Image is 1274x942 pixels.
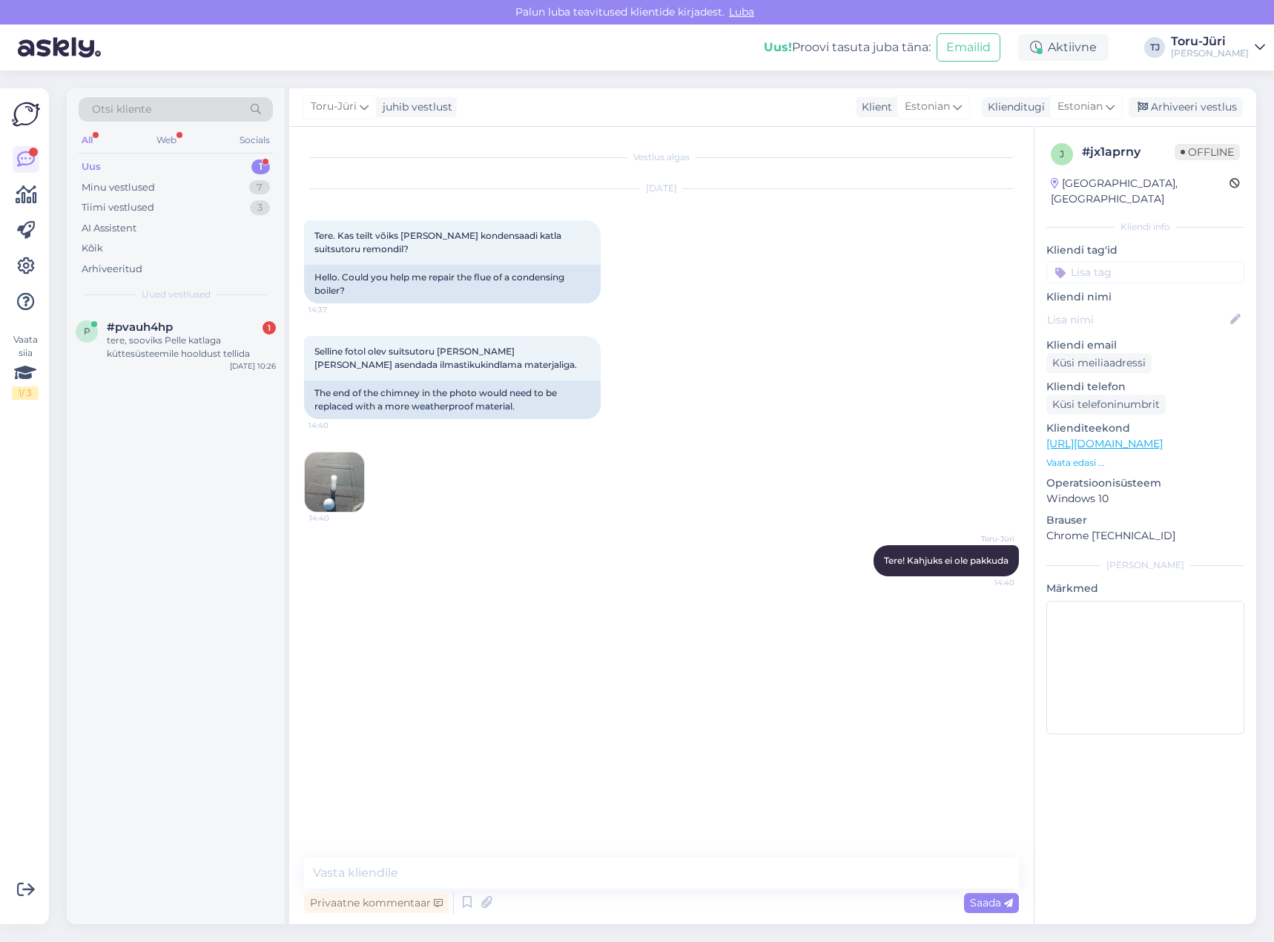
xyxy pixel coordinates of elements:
div: Kliendi info [1046,220,1244,234]
p: Kliendi tag'id [1046,243,1244,258]
div: 1 [263,321,276,335]
a: [URL][DOMAIN_NAME] [1046,437,1163,450]
div: Toru-Jüri [1171,36,1249,47]
p: Vaata edasi ... [1046,456,1244,470]
div: Arhiveeri vestlus [1129,97,1243,117]
div: TJ [1144,37,1165,58]
p: Kliendi nimi [1046,289,1244,305]
span: Offline [1175,144,1240,160]
div: Aktiivne [1018,34,1109,61]
div: The end of the chimney in the photo would need to be replaced with a more weatherproof material. [304,381,601,419]
span: Otsi kliente [92,102,151,117]
input: Lisa nimi [1047,312,1227,328]
span: Uued vestlused [142,288,211,301]
p: Windows 10 [1046,491,1244,507]
div: Vaata siia [12,333,39,400]
p: Brauser [1046,513,1244,528]
div: tere, sooviks Pelle katlaga küttesüsteemile hooldust tellida [107,334,276,360]
span: Estonian [905,99,950,115]
div: [PERSON_NAME] [1046,559,1244,572]
span: #pvauh4hp [107,320,173,334]
img: Attachment [305,452,364,512]
span: Tere. Kas teilt võiks [PERSON_NAME] kondensaadi katla suitsutoru remondil? [314,230,564,254]
div: Privaatne kommentaar [304,893,449,913]
span: Selline fotol olev suitsutoru [PERSON_NAME] [PERSON_NAME] asendada ilmastikukindlama materjaliga. [314,346,577,370]
div: AI Assistent [82,221,136,236]
div: Proovi tasuta juba täna: [764,39,931,56]
div: 7 [249,180,270,195]
p: Chrome [TECHNICAL_ID] [1046,528,1244,544]
p: Kliendi email [1046,337,1244,353]
span: p [84,326,90,337]
p: Kliendi telefon [1046,379,1244,395]
span: 14:40 [959,577,1014,588]
p: Klienditeekond [1046,421,1244,436]
div: Vestlus algas [304,151,1019,164]
div: Klient [856,99,892,115]
div: Hello. Could you help me repair the flue of a condensing boiler? [304,265,601,303]
span: 14:40 [308,420,364,431]
div: Küsi meiliaadressi [1046,353,1152,373]
div: 1 [251,159,270,174]
div: [DATE] [304,182,1019,195]
input: Lisa tag [1046,261,1244,283]
div: [GEOGRAPHIC_DATA], [GEOGRAPHIC_DATA] [1051,176,1230,207]
b: Uus! [764,40,792,54]
div: 1 / 3 [12,386,39,400]
span: 14:40 [309,513,365,524]
div: Socials [237,131,273,150]
button: Emailid [937,33,1000,62]
div: [DATE] 10:26 [230,360,276,372]
p: Märkmed [1046,581,1244,596]
div: juhib vestlust [377,99,452,115]
span: Luba [725,5,759,19]
div: Tiimi vestlused [82,200,154,215]
div: All [79,131,96,150]
div: Kõik [82,241,103,256]
div: Arhiveeritud [82,262,142,277]
span: Estonian [1057,99,1103,115]
span: Toru-Jüri [959,533,1014,544]
div: # jx1aprny [1082,143,1175,161]
span: j [1060,148,1064,159]
div: [PERSON_NAME] [1171,47,1249,59]
div: Klienditugi [982,99,1045,115]
span: Toru-Jüri [311,99,357,115]
div: Uus [82,159,101,174]
span: Saada [970,896,1013,909]
div: Minu vestlused [82,180,155,195]
span: 14:37 [308,304,364,315]
span: Tere! Kahjuks ei ole pakkuda [884,555,1009,566]
div: Web [154,131,179,150]
div: 3 [250,200,270,215]
p: Operatsioonisüsteem [1046,475,1244,491]
a: Toru-Jüri[PERSON_NAME] [1171,36,1265,59]
img: Askly Logo [12,100,40,128]
div: Küsi telefoninumbrit [1046,395,1166,415]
